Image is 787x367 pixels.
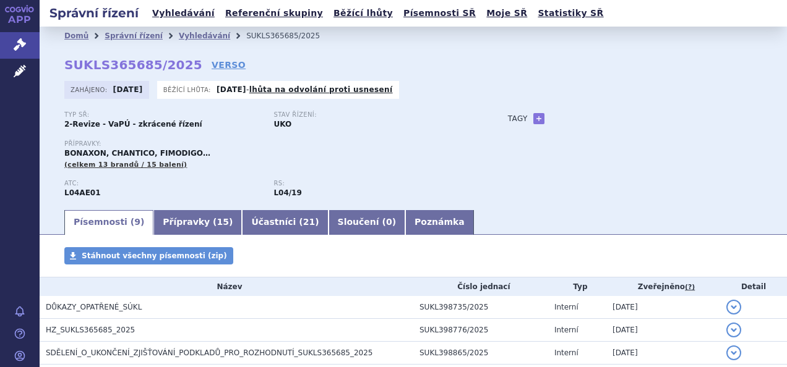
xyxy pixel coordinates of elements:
[548,277,606,296] th: Typ
[134,217,140,227] span: 9
[554,303,578,311] span: Interní
[246,27,336,45] li: SUKLS365685/2025
[329,210,405,235] a: Sloučení (0)
[303,217,315,227] span: 21
[64,32,88,40] a: Domů
[606,319,720,342] td: [DATE]
[413,319,548,342] td: SUKL398776/2025
[685,283,695,292] abbr: (?)
[64,247,233,264] a: Stáhnout všechny písemnosti (zip)
[46,348,372,357] span: SDĚLENÍ_O_UKONČENÍ_ZJIŠŤOVÁNÍ_PODKLADŮ_PRO_ROZHODNUTÍ_SUKLS365685_2025
[113,85,143,94] strong: [DATE]
[163,85,213,95] span: Běžící lhůta:
[217,85,393,95] p: -
[483,5,531,22] a: Moje SŘ
[221,5,327,22] a: Referenční skupiny
[554,348,578,357] span: Interní
[64,149,210,158] span: BONAXON, CHANTICO, FIMODIGO…
[330,5,397,22] a: Běžící lhůty
[153,210,242,235] a: Přípravky (15)
[179,32,230,40] a: Vyhledávání
[46,303,142,311] span: DŮKAZY_OPATŘENÉ_SÚKL
[64,120,202,129] strong: 2-Revize - VaPÚ - zkrácené řízení
[242,210,328,235] a: Účastníci (21)
[413,277,548,296] th: Číslo jednací
[606,342,720,365] td: [DATE]
[400,5,480,22] a: Písemnosti SŘ
[606,296,720,319] td: [DATE]
[64,188,101,197] strong: FINGOLIMOD
[405,210,474,235] a: Poznámka
[46,326,135,334] span: HZ_SUKLS365685_2025
[64,140,483,148] p: Přípravky:
[217,85,246,94] strong: [DATE]
[64,57,202,72] strong: SUKLS365685/2025
[105,32,163,40] a: Správní řízení
[64,161,187,169] span: (celkem 13 brandů / 15 balení)
[212,59,246,71] a: VERSO
[726,345,741,360] button: detail
[249,85,393,94] a: lhůta na odvolání proti usnesení
[534,5,607,22] a: Statistiky SŘ
[508,111,528,126] h3: Tagy
[273,180,470,187] p: RS:
[217,217,229,227] span: 15
[64,180,261,187] p: ATC:
[386,217,392,227] span: 0
[606,277,720,296] th: Zveřejněno
[726,323,741,337] button: detail
[720,277,787,296] th: Detail
[40,4,148,22] h2: Správní řízení
[82,251,227,260] span: Stáhnout všechny písemnosti (zip)
[533,113,544,124] a: +
[64,111,261,119] p: Typ SŘ:
[726,300,741,314] button: detail
[273,188,301,197] strong: fingolimod
[273,120,291,129] strong: UKO
[413,296,548,319] td: SUKL398735/2025
[64,210,153,235] a: Písemnosti (9)
[413,342,548,365] td: SUKL398865/2025
[148,5,218,22] a: Vyhledávání
[40,277,413,296] th: Název
[554,326,578,334] span: Interní
[273,111,470,119] p: Stav řízení:
[71,85,110,95] span: Zahájeno:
